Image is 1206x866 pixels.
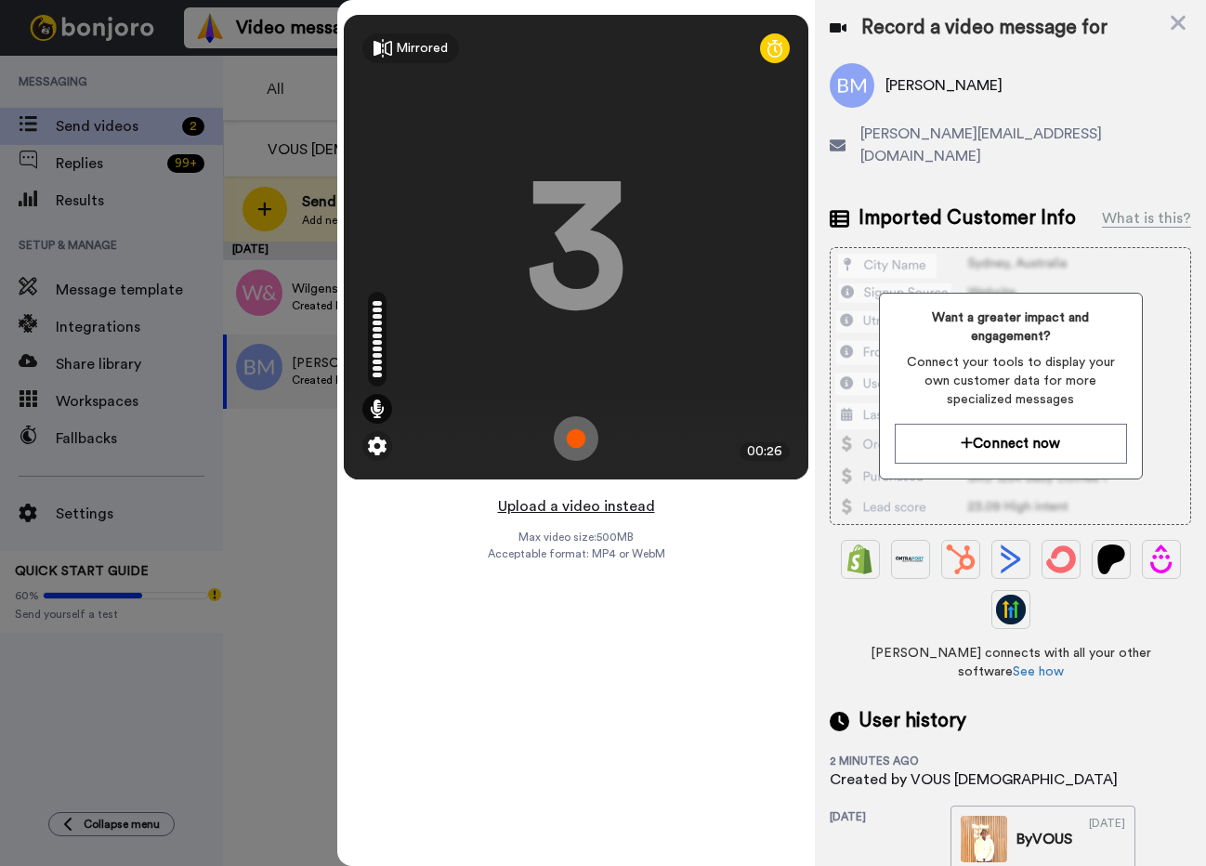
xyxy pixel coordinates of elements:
span: Imported Customer Info [859,204,1076,232]
button: Upload a video instead [492,494,661,518]
img: GoHighLevel [996,595,1026,624]
span: Acceptable format: MP4 or WebM [488,546,665,561]
span: Want a greater impact and engagement? [895,308,1127,346]
span: [PERSON_NAME][EMAIL_ADDRESS][DOMAIN_NAME] [860,123,1191,167]
img: Hubspot [946,545,976,574]
div: 00:26 [740,442,790,461]
img: ActiveCampaign [996,545,1026,574]
div: 2 minutes ago [830,754,950,768]
div: What is this? [1102,207,1191,230]
div: By VOUS [1016,828,1072,850]
button: Connect now [895,424,1127,464]
span: User history [859,707,966,735]
img: Drip [1147,545,1176,574]
img: Ontraport [896,545,925,574]
div: Created by VOUS [DEMOGRAPHIC_DATA] [830,768,1118,791]
img: f666d0e4-bed1-4ee1-b925-ebef88472286-thumb.jpg [961,816,1007,862]
img: Patreon [1096,545,1126,574]
img: Shopify [846,545,875,574]
img: ic_gear.svg [368,437,387,455]
img: ic_record_start.svg [554,416,598,461]
span: Max video size: 500 MB [518,530,634,545]
span: Connect your tools to display your own customer data for more specialized messages [895,353,1127,409]
div: 3 [525,177,627,317]
span: [PERSON_NAME] connects with all your other software [830,644,1191,681]
div: [DATE] [1089,816,1125,862]
img: ConvertKit [1046,545,1076,574]
a: See how [1013,665,1064,678]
